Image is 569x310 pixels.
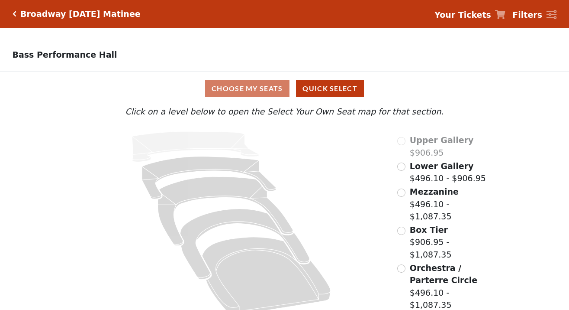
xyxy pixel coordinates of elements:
[20,9,141,19] h5: Broadway [DATE] Matinee
[512,10,542,20] strong: Filters
[296,80,364,97] button: Quick Select
[410,187,459,196] span: Mezzanine
[410,160,486,185] label: $496.10 - $906.95
[410,135,474,145] span: Upper Gallery
[410,186,492,223] label: $496.10 - $1,087.35
[410,224,492,261] label: $906.95 - $1,087.35
[410,134,474,159] label: $906.95
[434,9,505,21] a: Your Tickets
[410,161,474,171] span: Lower Gallery
[434,10,491,20] strong: Your Tickets
[13,11,16,17] a: Click here to go back to filters
[410,225,448,235] span: Box Tier
[77,105,492,118] p: Click on a level below to open the Select Your Own Seat map for that section.
[132,131,259,162] path: Upper Gallery - Seats Available: 0
[512,9,556,21] a: Filters
[410,263,477,285] span: Orchestra / Parterre Circle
